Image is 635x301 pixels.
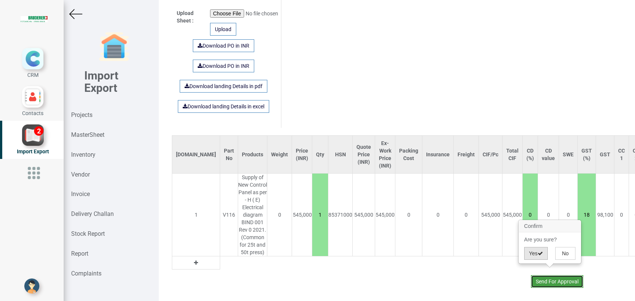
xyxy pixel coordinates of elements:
td: 545,000 [375,174,395,256]
strong: Inventory [71,151,95,158]
div: 2 [34,126,43,136]
strong: Report [71,250,88,257]
strong: Vendor [71,171,90,178]
th: CD (%) [523,136,538,174]
td: 0 [267,174,292,256]
th: CD value [538,136,559,174]
strong: Invoice [71,190,90,198]
th: Packing Cost [395,136,422,174]
b: Import Export [84,69,118,94]
th: Qty [312,136,328,174]
td: 85371000 [328,174,353,256]
strong: MasterSheet [71,131,104,138]
td: 1 [172,174,220,256]
td: 0 [395,174,422,256]
td: 0 [454,174,479,256]
td: 545,000 [479,174,502,256]
td: 0 [538,174,559,256]
th: Ex-Work Price (INR) [375,136,395,174]
button: No [555,247,575,260]
td: 98,100 [596,174,614,256]
div: Upload [210,23,236,36]
a: Download PO in INR [193,60,254,72]
div: V116 [220,211,238,219]
th: [DOMAIN_NAME] [172,136,220,174]
th: SWE [559,136,578,174]
th: Total CIF [502,136,523,174]
strong: Complaints [71,270,101,277]
span: CRM [27,72,39,78]
td: 0 [422,174,454,256]
strong: Delivery Challan [71,210,114,217]
th: Weight [267,136,292,174]
a: Download landing Details in excel [178,100,269,113]
strong: Projects [71,111,92,118]
p: Are you sure? [524,236,575,243]
th: Price (INR) [292,136,312,174]
td: 0 [559,174,578,256]
th: Insurance [422,136,454,174]
button: Yes [524,247,548,260]
th: CIF/Pc [479,136,502,174]
th: Freight [454,136,479,174]
strong: Stock Report [71,230,105,237]
button: Send For Approval [531,275,583,288]
label: Upload Sheet : [172,9,199,24]
th: Quote Price (INR) [353,136,375,174]
a: Download PO in INR [193,39,254,52]
th: CC 1 [614,136,629,174]
div: Part No [224,147,234,162]
th: GST [596,136,614,174]
td: 545,000 [292,174,312,256]
div: Products [242,151,263,158]
img: garage-closed.png [99,32,129,62]
td: 545,000 [502,174,523,256]
div: Supply of New Control Panel as per - H ( E) Electrical diagram BIND 001 Rev 0 2021. (Common for 2... [238,174,267,256]
span: Import Export [17,148,49,154]
th: GST (%) [578,136,596,174]
a: Download landing Details in pdf [180,80,267,93]
th: HSN [328,136,353,174]
h3: Confirm [519,220,581,232]
td: 545,000 [353,174,375,256]
td: 0 [614,174,629,256]
span: Contacts [22,110,43,116]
